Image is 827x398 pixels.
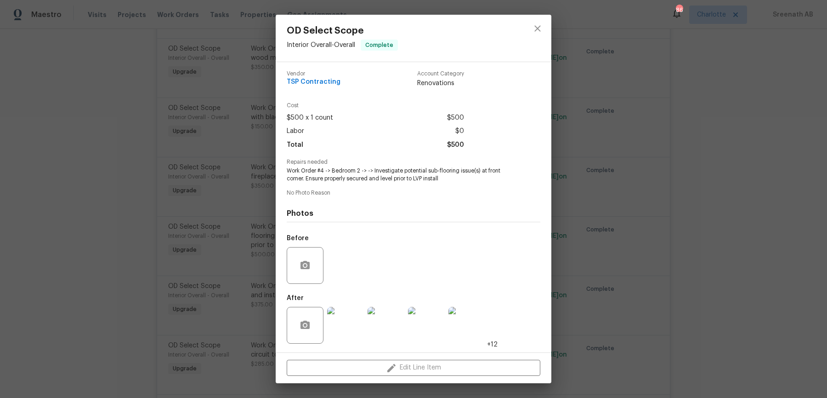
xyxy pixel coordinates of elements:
[417,71,464,77] span: Account Category
[287,103,464,109] span: Cost
[676,6,682,15] div: 86
[287,138,303,152] span: Total
[447,111,464,125] span: $500
[287,125,304,138] span: Labor
[287,167,515,183] span: Work Order #4 -> Bedroom 2 -> -> Investigate potential sub-flooring issue(s) at front corner. Ens...
[287,295,304,301] h5: After
[455,125,464,138] span: $0
[287,42,355,48] span: Interior Overall - Overall
[287,26,398,36] span: OD Select Scope
[287,235,309,242] h5: Before
[287,71,340,77] span: Vendor
[287,159,540,165] span: Repairs needed
[287,111,333,125] span: $500 x 1 count
[287,209,540,218] h4: Photos
[447,138,464,152] span: $500
[287,79,340,86] span: TSP Contracting
[527,17,549,40] button: close
[487,340,498,349] span: +12
[362,40,397,50] span: Complete
[417,79,464,88] span: Renovations
[287,190,540,196] span: No Photo Reason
